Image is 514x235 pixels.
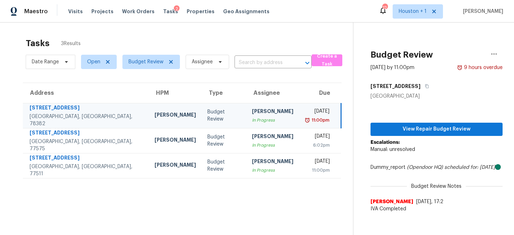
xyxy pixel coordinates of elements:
button: Create a Task [312,54,342,66]
div: 2 [174,5,180,13]
span: Maestro [24,8,48,15]
div: [PERSON_NAME] [155,161,196,170]
span: Properties [187,8,215,15]
img: Overdue Alarm Icon [457,64,463,71]
div: [GEOGRAPHIC_DATA], [GEOGRAPHIC_DATA], 77575 [30,138,143,152]
div: [DATE] [305,133,330,142]
span: View Repair Budget Review [376,125,497,134]
div: Budget Review [207,158,241,173]
h2: Tasks [26,40,50,47]
span: [PERSON_NAME] [371,198,413,205]
div: In Progress [252,167,293,174]
h2: Budget Review [371,51,433,58]
span: [PERSON_NAME] [460,8,503,15]
i: scheduled for: [DATE] [444,165,495,170]
i: (Opendoor HQ) [407,165,443,170]
img: Overdue Alarm Icon [304,117,310,124]
div: In Progress [252,117,293,124]
b: Escalations: [371,140,400,145]
span: Budget Review [128,58,163,65]
div: [PERSON_NAME] [252,158,293,167]
div: 11:00pm [310,117,329,124]
div: [GEOGRAPHIC_DATA], [GEOGRAPHIC_DATA], 78382 [30,113,143,127]
div: [DATE] [305,158,330,167]
button: View Repair Budget Review [371,123,503,136]
span: Tasks [163,9,178,14]
div: Budget Review [207,133,241,148]
th: Type [202,83,246,103]
span: Assignee [192,58,213,65]
span: 3 Results [61,40,81,47]
span: Create a Task [315,52,339,69]
span: Open [87,58,100,65]
th: Address [23,83,149,103]
span: Work Orders [122,8,155,15]
span: Projects [91,8,114,15]
h5: [STREET_ADDRESS] [371,83,420,90]
span: Houston + 1 [399,8,427,15]
button: Copy Address [420,80,430,93]
span: Budget Review Notes [407,183,466,190]
div: [GEOGRAPHIC_DATA] [371,93,503,100]
span: Manual: unresolved [371,147,415,152]
div: 6:02pm [305,142,330,149]
div: [STREET_ADDRESS] [30,129,143,138]
div: 12 [382,4,387,11]
span: [DATE], 17:2 [416,199,443,204]
th: Assignee [246,83,299,103]
div: [GEOGRAPHIC_DATA], [GEOGRAPHIC_DATA], 77511 [30,163,143,177]
th: HPM [149,83,202,103]
div: [STREET_ADDRESS] [30,154,143,163]
span: IVA Completed [371,205,503,212]
th: Due [299,83,341,103]
div: [PERSON_NAME] [155,136,196,145]
div: [PERSON_NAME] [155,111,196,120]
button: Open [302,58,312,68]
div: 9 hours overdue [463,64,503,71]
div: 11:00pm [305,167,330,174]
span: Visits [68,8,83,15]
span: Date Range [32,58,59,65]
div: Dummy_report [371,164,503,171]
div: [STREET_ADDRESS] [30,104,143,113]
div: [PERSON_NAME] [252,108,293,117]
div: [PERSON_NAME] [252,133,293,142]
div: [DATE] [305,108,329,117]
div: Budget Review [207,108,241,123]
span: Geo Assignments [223,8,269,15]
div: [DATE] by 11:00pm [371,64,414,71]
div: In Progress [252,142,293,149]
input: Search by address [235,57,292,68]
